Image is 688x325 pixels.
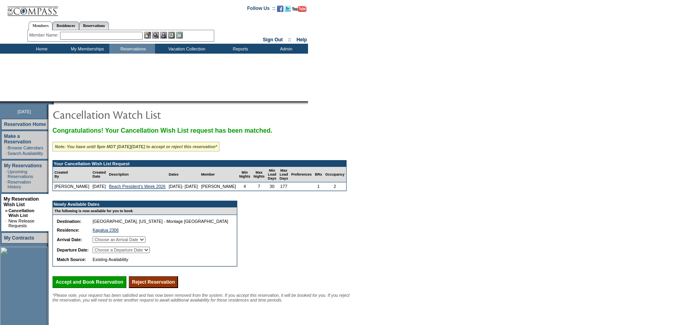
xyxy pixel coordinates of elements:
[5,219,8,228] td: ·
[285,6,291,12] img: Follow us on Twitter
[313,167,324,182] td: BRs
[4,133,31,145] a: Make a Reservation
[8,219,34,228] a: New Release Requests
[292,8,306,13] a: Subscribe to our YouTube Channel
[252,182,266,191] td: 7
[168,32,175,39] img: Reservations
[278,167,290,182] td: Max Lead Days
[167,167,200,182] td: Dates
[29,21,53,30] a: Members
[278,182,290,191] td: 177
[252,167,266,182] td: Max Nights
[176,32,183,39] img: b_calculator.gif
[53,167,91,182] td: Created By
[8,180,31,189] a: Reservation History
[4,196,39,207] a: My Reservation Wish List
[109,44,155,54] td: Reservations
[6,145,7,150] td: ·
[29,32,60,39] div: Member Name:
[5,208,8,213] b: »
[6,151,7,156] td: ·
[57,219,81,224] b: Destination:
[8,145,43,150] a: Browse Calendars
[285,8,291,13] a: Follow us on Twitter
[290,167,314,182] td: Preferences
[51,101,54,104] img: promoShadowLeftCorner.gif
[262,44,308,54] td: Admin
[8,151,43,156] a: Search Availability
[52,293,350,302] span: *Please note, your request has been satisfied and has now been removed from the system. If you ac...
[93,228,119,232] a: Kapalua 2306
[324,167,346,182] td: Occupancy
[91,182,108,191] td: [DATE]
[238,167,252,182] td: Min Nights
[18,44,64,54] td: Home
[6,180,7,189] td: ·
[91,217,230,225] td: [GEOGRAPHIC_DATA], [US_STATE] - Montage [GEOGRAPHIC_DATA]
[52,127,272,134] span: Congratulations! Your Cancellation Wish List request has been matched.
[129,276,178,288] input: Reject Reservation
[200,182,238,191] td: [PERSON_NAME]
[4,122,46,127] a: Reservation Home
[6,169,7,179] td: ·
[277,6,283,12] img: Become our fan on Facebook
[109,184,165,189] a: Beach President's Week 2026
[238,182,252,191] td: 4
[53,182,91,191] td: [PERSON_NAME]
[52,276,126,288] input: Accept and Book Reservation
[160,32,167,39] img: Impersonate
[107,167,167,182] td: Description
[91,255,230,263] td: Existing Availability
[217,44,262,54] td: Reports
[55,144,217,149] i: Note: You have until 5pm MDT [DATE][DATE] to accept or reject this reservation*
[4,235,34,241] a: My Contracts
[297,37,307,43] a: Help
[57,228,79,232] b: Residence:
[52,21,79,30] a: Residences
[292,6,306,12] img: Subscribe to our YouTube Channel
[53,207,232,215] td: The following is now available for you to book
[155,44,217,54] td: Vacation Collection
[167,182,200,191] td: [DATE]- [DATE]
[266,167,278,182] td: Min Lead Days
[79,21,109,30] a: Reservations
[17,109,31,114] span: [DATE]
[53,161,346,167] td: Your Cancellation Wish List Request
[247,5,275,14] td: Follow Us ::
[57,248,89,252] b: Departure Date:
[144,32,151,39] img: b_edit.gif
[200,167,238,182] td: Member
[64,44,109,54] td: My Memberships
[57,237,82,242] b: Arrival Date:
[53,201,232,207] td: Newly Available Dates
[263,37,283,43] a: Sign Out
[57,257,86,262] b: Match Source:
[4,163,42,168] a: My Reservations
[313,182,324,191] td: 1
[152,32,159,39] img: View
[288,37,291,43] span: ::
[91,167,108,182] td: Created Date
[277,8,283,13] a: Become our fan on Facebook
[8,169,33,179] a: Upcoming Reservations
[8,208,34,218] a: Cancellation Wish List
[266,182,278,191] td: 30
[324,182,346,191] td: 2
[52,106,211,122] img: pgTtlCancellationNotification.gif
